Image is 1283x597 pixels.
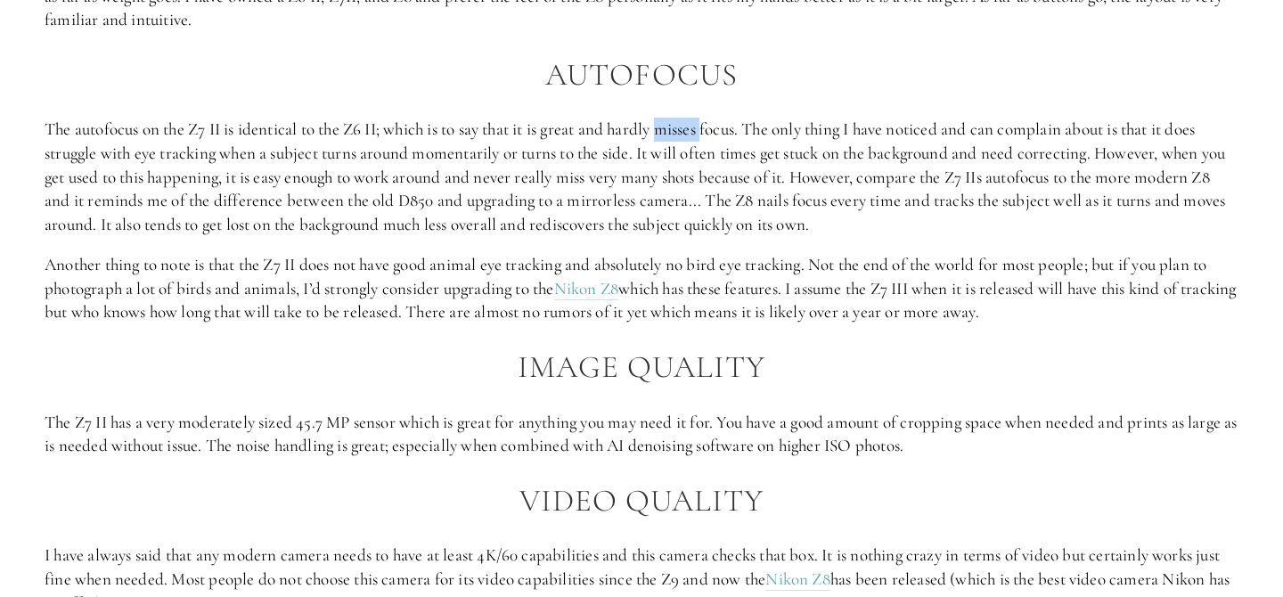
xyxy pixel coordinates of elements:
[45,253,1238,324] p: Another thing to note is that the Z7 II does not have good animal eye tracking and absolutely no ...
[45,350,1238,385] h2: Image Quality
[45,58,1238,93] h2: Autofocus
[45,411,1238,458] p: The Z7 II has a very moderately sized 45.7 MP sensor which is great for anything you may need it ...
[45,484,1238,519] h2: Video Quality
[554,278,619,300] a: Nikon Z8
[765,568,830,591] a: Nikon Z8
[45,118,1238,236] p: The autofocus on the Z7 II is identical to the Z6 II; which is to say that it is great and hardly...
